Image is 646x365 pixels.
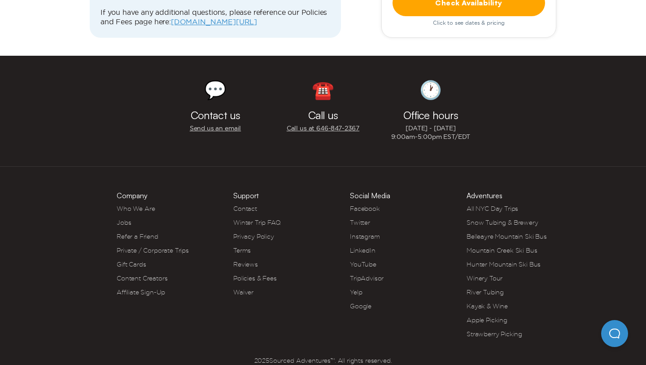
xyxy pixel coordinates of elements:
a: Apple Picking [467,316,507,324]
h3: Adventures [467,192,502,199]
a: Gift Cards [117,261,146,268]
a: Hunter Mountain Ski Bus [467,261,541,268]
a: Refer a Friend [117,233,158,240]
iframe: Help Scout Beacon - Open [601,320,628,347]
h3: Company [117,192,148,199]
a: [DOMAIN_NAME][URL] [171,18,257,26]
a: Snow Tubing & Brewery [467,219,538,226]
a: Call us at 646‍-847‍-2367 [287,124,359,133]
a: All NYC Day Trips [467,205,518,212]
a: Twitter [350,219,370,226]
a: Terms [233,247,251,254]
a: LinkedIn [350,247,375,254]
a: Reviews [233,261,258,268]
a: Send us an email [190,124,241,133]
p: If you have any additional questions, please reference our Policies and Fees page here: [100,8,330,27]
h3: Support [233,192,259,199]
a: Privacy Policy [233,233,274,240]
p: [DATE] - [DATE] 9:00am-5:00pm EST/EDT [391,124,471,141]
h3: Social Media [350,192,390,199]
a: Strawberry Picking [467,330,522,338]
a: Kayak & Wine [467,303,508,310]
h3: Call us [308,110,337,120]
a: Winery Tour [467,275,502,282]
a: Who We Are [117,205,155,212]
a: YouTube [350,261,376,268]
a: Belleayre Mountain Ski Bus [467,233,547,240]
div: 🕐 [419,81,442,99]
div: ☎️ [312,81,334,99]
a: Winter Trip FAQ [233,219,281,226]
a: Waiver [233,289,253,296]
a: Private / Corporate Trips [117,247,189,254]
a: Contact [233,205,257,212]
a: Jobs [117,219,131,226]
a: Affiliate Sign-Up [117,289,165,296]
a: River Tubing [467,289,504,296]
h3: Office hours [403,110,458,120]
a: Facebook [350,205,380,212]
div: 💬 [204,81,227,99]
a: Policies & Fees [233,275,277,282]
a: Instagram [350,233,380,240]
a: Content Creators [117,275,167,282]
h3: Contact us [191,110,240,120]
span: Click to see dates & pricing [433,20,505,26]
a: Google [350,303,371,310]
a: Mountain Creek Ski Bus [467,247,537,254]
a: Yelp [350,289,362,296]
a: TripAdvisor [350,275,384,282]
